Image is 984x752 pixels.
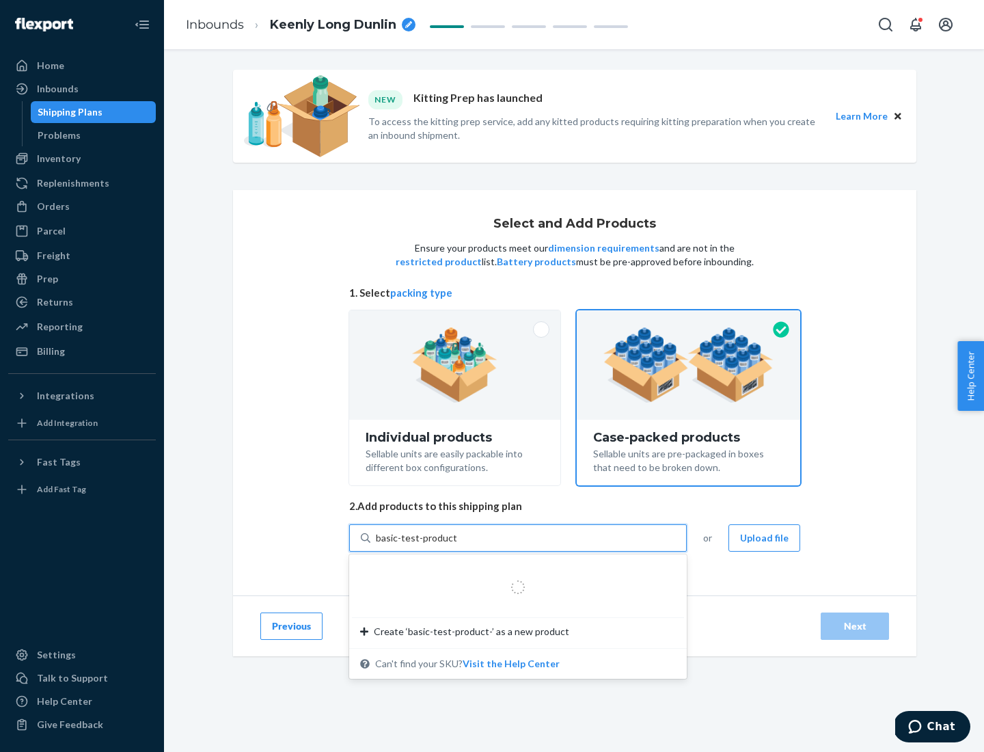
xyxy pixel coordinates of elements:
button: Next [821,613,889,640]
button: Learn More [836,109,888,124]
div: Sellable units are pre-packaged in boxes that need to be broken down. [593,444,784,474]
button: Give Feedback [8,714,156,736]
a: Add Integration [8,412,156,434]
a: Orders [8,196,156,217]
img: Flexport logo [15,18,73,31]
div: Integrations [37,389,94,403]
a: Problems [31,124,156,146]
span: Keenly Long Dunlin [270,16,396,34]
div: Next [832,619,877,633]
span: 1. Select [349,286,800,300]
span: 2. Add products to this shipping plan [349,499,800,513]
div: Problems [38,129,81,142]
p: Ensure your products meet our and are not in the list. must be pre-approved before inbounding. [394,241,755,269]
span: Can't find your SKU? [375,657,560,671]
a: Add Fast Tag [8,479,156,500]
div: Parcel [37,224,66,238]
h1: Select and Add Products [493,217,656,231]
a: Inbounds [8,78,156,100]
div: Sellable units are easily packable into different box configurations. [366,444,544,474]
div: Freight [37,249,70,263]
div: Help Center [37,695,92,708]
div: Settings [37,648,76,662]
div: Inventory [37,152,81,165]
div: Billing [37,345,65,358]
a: Settings [8,644,156,666]
button: Open notifications [902,11,929,38]
div: Give Feedback [37,718,103,731]
div: Inbounds [37,82,79,96]
a: Parcel [8,220,156,242]
div: Home [37,59,64,72]
img: individual-pack.facf35554cb0f1810c75b2bd6df2d64e.png [412,327,497,403]
div: Case-packed products [593,431,784,444]
button: Battery products [497,255,576,269]
button: Previous [260,613,323,640]
a: Billing [8,340,156,362]
button: Upload file [728,524,800,552]
p: To access the kitting prep service, add any kitted products requiring kitting preparation when yo... [368,115,823,142]
button: Talk to Support [8,667,156,689]
div: Shipping Plans [38,105,102,119]
button: Open Search Box [872,11,899,38]
a: Home [8,55,156,77]
div: NEW [368,90,402,109]
button: Open account menu [932,11,959,38]
div: Add Integration [37,417,98,429]
button: packing type [390,286,452,300]
button: Create ‘basic-test-product-’ as a new productCan't find your SKU? [463,657,560,671]
div: Fast Tags [37,455,81,469]
a: Reporting [8,316,156,338]
a: Shipping Plans [31,101,156,123]
iframe: Opens a widget where you can chat to one of our agents [895,711,970,745]
a: Inventory [8,148,156,170]
span: or [703,531,712,545]
button: restricted product [396,255,482,269]
input: Create ‘basic-test-product-’ as a new productCan't find your SKU?Visit the Help Center [376,531,458,545]
a: Replenishments [8,172,156,194]
img: case-pack.59cecea509d18c883b923b81aeac6d0b.png [603,327,774,403]
a: Prep [8,268,156,290]
button: Help Center [957,341,984,411]
div: Prep [37,272,58,286]
button: Close [890,109,905,124]
button: Fast Tags [8,451,156,473]
button: Close Navigation [128,11,156,38]
div: Orders [37,200,70,213]
a: Returns [8,291,156,313]
div: Returns [37,295,73,309]
div: Add Fast Tag [37,483,86,495]
div: Reporting [37,320,83,334]
p: Kitting Prep has launched [413,90,543,109]
ol: breadcrumbs [175,5,426,45]
button: dimension requirements [548,241,659,255]
div: Individual products [366,431,544,444]
div: Talk to Support [37,671,108,685]
div: Replenishments [37,176,109,190]
button: Integrations [8,385,156,407]
a: Freight [8,245,156,267]
span: Create ‘basic-test-product-’ as a new product [374,625,569,639]
a: Help Center [8,690,156,712]
a: Inbounds [186,17,244,32]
